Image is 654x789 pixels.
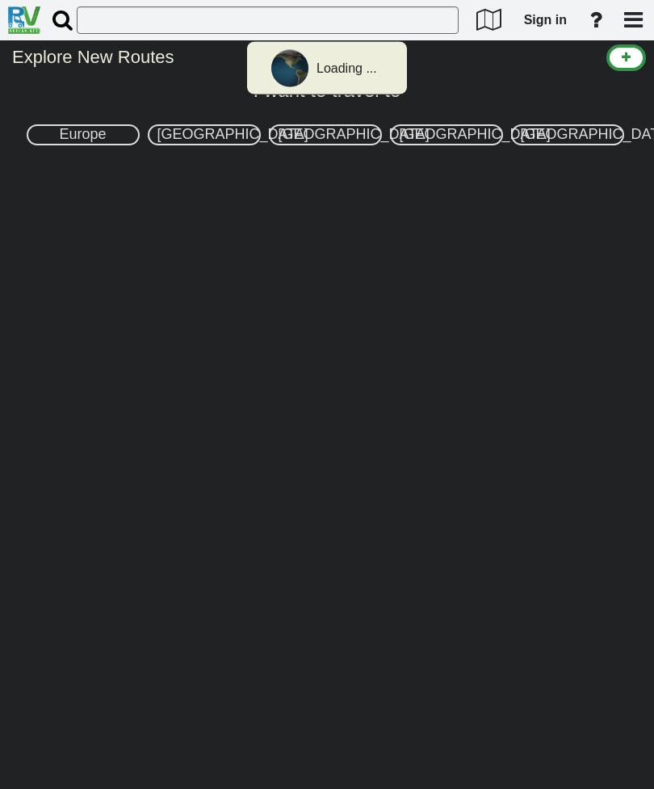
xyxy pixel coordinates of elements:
[317,60,377,78] div: Loading ...
[148,124,261,145] div: [GEOGRAPHIC_DATA]
[511,124,624,145] div: [GEOGRAPHIC_DATA]
[27,124,140,145] div: Europe
[400,126,551,142] span: [GEOGRAPHIC_DATA]
[524,13,567,27] span: Sign in
[390,124,503,145] div: [GEOGRAPHIC_DATA]
[59,126,106,142] span: Europe
[269,124,382,145] div: [GEOGRAPHIC_DATA]
[279,126,430,142] span: [GEOGRAPHIC_DATA]
[157,126,308,142] span: [GEOGRAPHIC_DATA]
[517,3,574,37] a: Sign in
[8,6,40,34] img: RvPlanetLogo.png
[12,48,602,67] h3: Explore New Routes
